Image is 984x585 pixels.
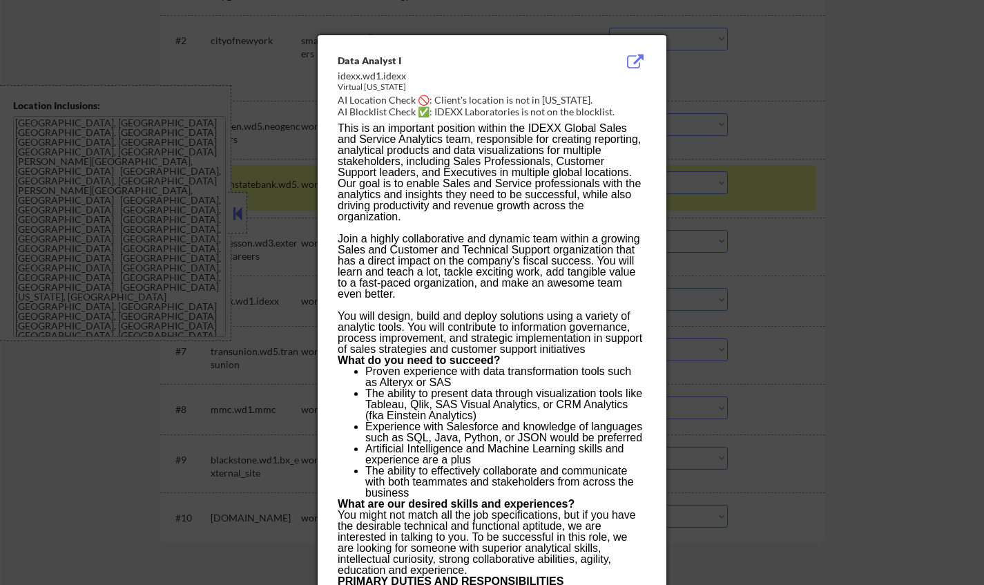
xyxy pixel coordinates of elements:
div: AI Blocklist Check ✅: IDEXX Laboratories is not on the blocklist. [338,105,652,119]
div: Virtual [US_STATE] [338,81,577,93]
p: You might not match all the job specifications, but if you have the desirable technical and funct... [338,510,646,576]
div: Data Analyst I [338,54,577,68]
li: Proven experience with data transformation tools such as Alteryx or SAS [365,366,646,388]
li: Experience with Salesforce and knowledge of languages such as SQL, Java, Python, or JSON would be... [365,421,646,443]
p: This is an important position within the IDEXX Global Sales and Service Analytics team, responsib... [338,123,646,355]
div: idexx.wd1.idexx [338,69,577,83]
span: What are our desired skills and experiences? [338,498,575,510]
span: What do you need to succeed? [338,354,501,366]
div: AI Location Check 🚫: Client's location is not in [US_STATE]. [338,93,652,107]
li: The ability to effectively collaborate and communicate with both teammates and stakeholders from ... [365,466,646,499]
li: The ability to present data through visualization tools like Tableau, Qlik, SAS Visual Analytics,... [365,388,646,421]
li: Artificial Intelligence and Machine Learning skills and experience are a plus [365,443,646,466]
